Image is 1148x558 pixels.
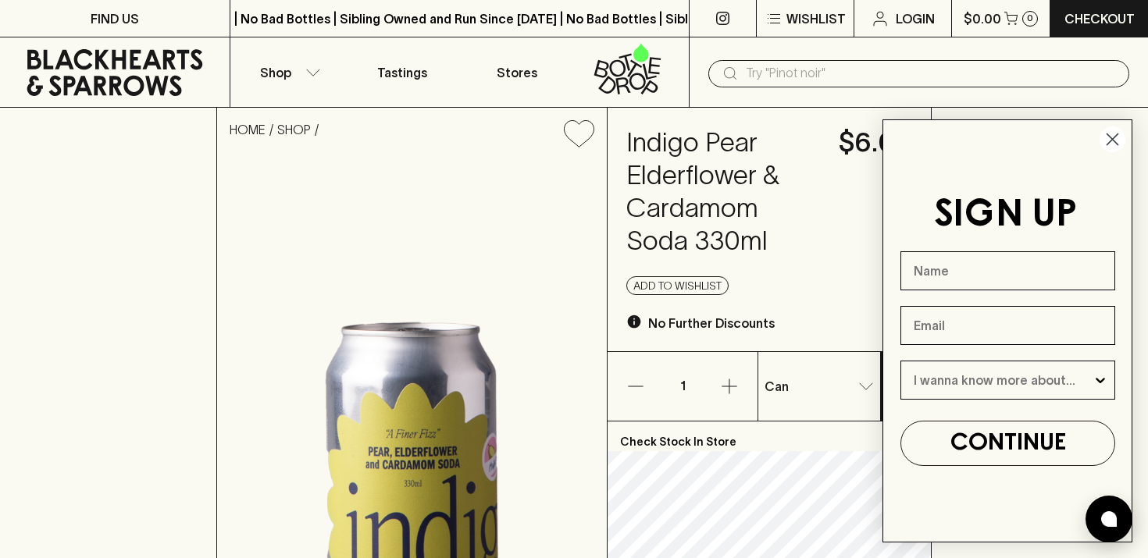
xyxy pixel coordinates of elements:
p: Check Stock In Store [608,421,931,451]
img: bubble-icon [1101,511,1117,527]
input: I wanna know more about... [914,361,1093,399]
p: Stores [497,63,537,82]
button: Shop [230,37,345,107]
button: Show Options [1093,361,1108,399]
p: Can [765,377,789,396]
button: Add to wishlist [626,276,729,295]
p: 1 [664,352,701,421]
p: Login [896,9,935,28]
p: 0 [1027,14,1033,23]
button: CONTINUE [900,421,1115,466]
p: Wishlist [786,9,846,28]
p: Shop [260,63,291,82]
p: $0.00 [964,9,1001,28]
p: Tastings [377,63,427,82]
p: Checkout [1064,9,1135,28]
input: Try "Pinot noir" [746,61,1117,86]
h4: Indigo Pear Elderflower & Cardamom Soda 330ml [626,126,820,258]
a: HOME [230,123,266,137]
a: Stores [460,37,575,107]
div: Can [758,371,880,402]
p: FIND US [91,9,139,28]
input: Name [900,251,1115,290]
span: SIGN UP [934,197,1077,233]
p: No Further Discounts [648,314,775,332]
button: Close dialog [1099,126,1126,153]
a: Tastings [345,37,460,107]
a: SHOP [277,123,311,137]
button: Add to wishlist [558,114,601,154]
div: FLYOUT Form [867,104,1148,558]
input: Email [900,306,1115,345]
h4: $6.00 [839,126,912,159]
